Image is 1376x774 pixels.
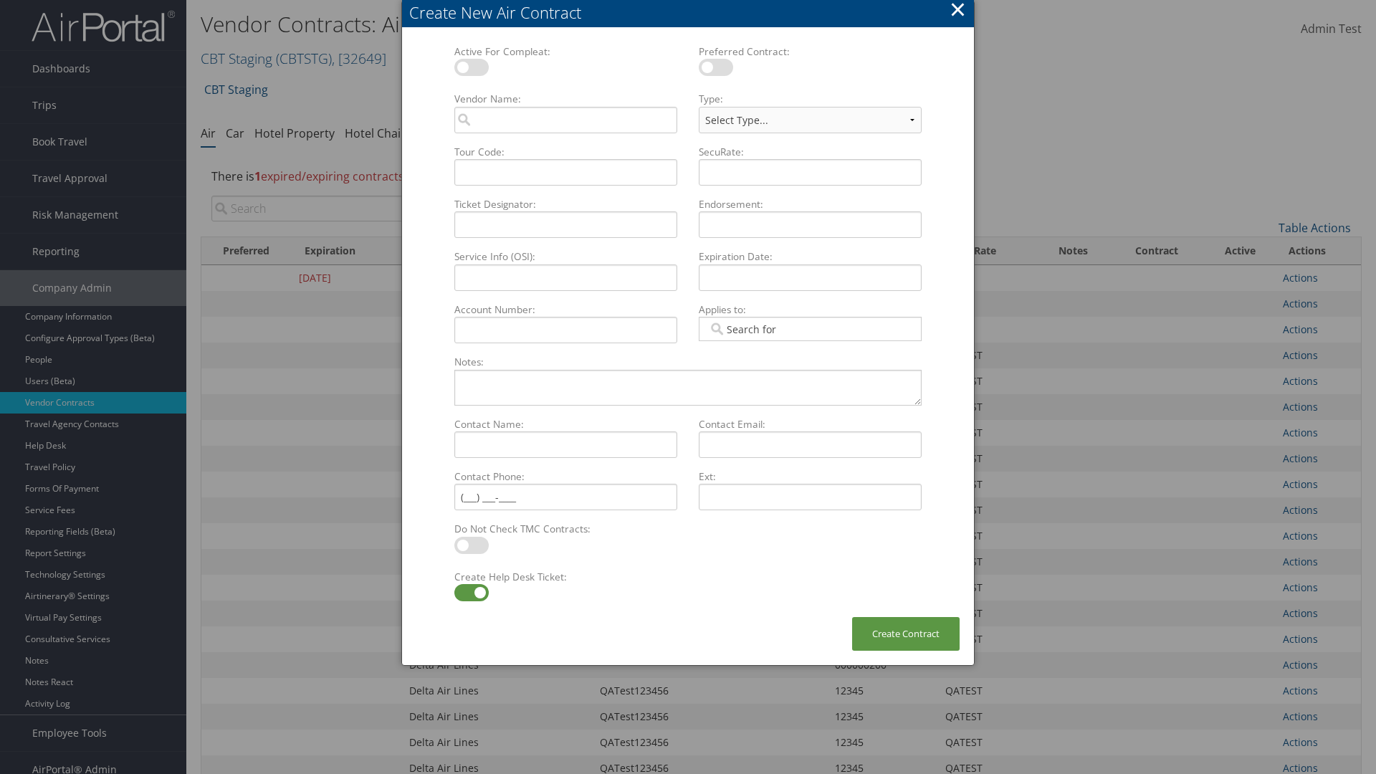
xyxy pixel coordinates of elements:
[699,107,922,133] select: Type:
[852,617,960,651] button: Create Contract
[449,570,683,584] label: Create Help Desk Ticket:
[693,92,927,106] label: Type:
[693,197,927,211] label: Endorsement:
[454,264,677,291] input: Service Info (OSI):
[693,145,927,159] label: SecuRate:
[699,431,922,458] input: Contact Email:
[449,302,683,317] label: Account Number:
[449,417,683,431] label: Contact Name:
[449,145,683,159] label: Tour Code:
[708,322,788,336] input: Applies to:
[409,1,974,24] div: Create New Air Contract
[454,159,677,186] input: Tour Code:
[693,44,927,59] label: Preferred Contract:
[454,370,922,406] textarea: Notes:
[454,107,677,133] input: Vendor Name:
[449,522,683,536] label: Do Not Check TMC Contracts:
[454,484,677,510] input: Contact Phone:
[699,264,922,291] input: Expiration Date:
[693,302,927,317] label: Applies to:
[449,197,683,211] label: Ticket Designator:
[693,249,927,264] label: Expiration Date:
[449,92,683,106] label: Vendor Name:
[449,44,683,59] label: Active For Compleat:
[699,159,922,186] input: SecuRate:
[449,469,683,484] label: Contact Phone:
[454,317,677,343] input: Account Number:
[693,417,927,431] label: Contact Email:
[454,431,677,458] input: Contact Name:
[449,249,683,264] label: Service Info (OSI):
[699,211,922,238] input: Endorsement:
[449,355,927,369] label: Notes:
[454,211,677,238] input: Ticket Designator:
[693,469,927,484] label: Ext:
[699,484,922,510] input: Ext:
